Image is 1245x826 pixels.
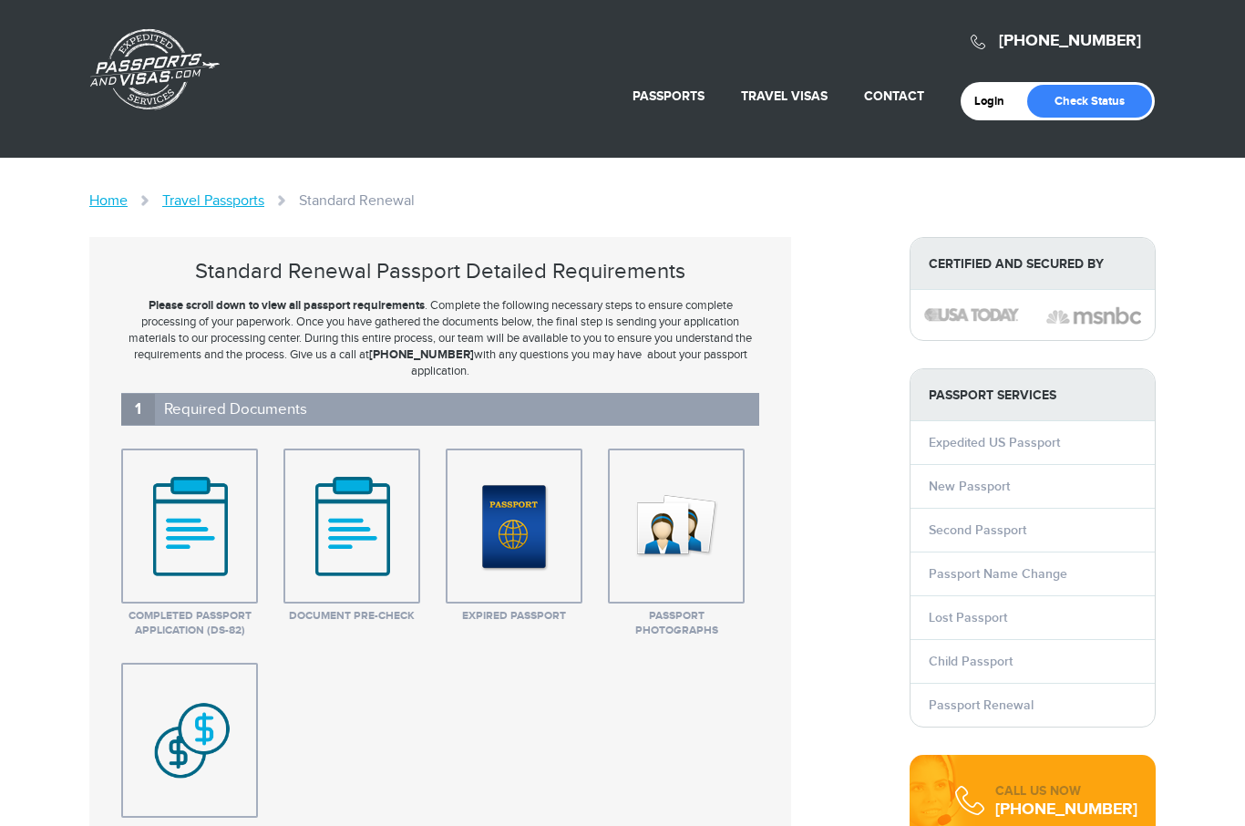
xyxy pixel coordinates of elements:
img: image description [631,480,722,572]
a: [PHONE_NUMBER] [369,347,474,362]
a: image description Completed Passport Application (DS-82) [121,449,258,604]
div: CALL US NOW [995,782,1137,800]
a: Login [974,94,1017,108]
a: Travel Visas [741,88,828,104]
img: image description [1046,305,1141,326]
li: Standard Renewal [299,192,415,210]
strong: PASSPORT SERVICES [911,369,1155,421]
a: Second Passport [929,522,1026,538]
img: image description [289,458,415,594]
a: image description Expired Passport [446,449,582,604]
span: Completed Passport Application (DS-82) [121,609,258,638]
a: Lost Passport [929,610,1007,625]
span: 1 [121,394,155,425]
img: image description [127,458,252,594]
a: Passport Renewal [929,697,1034,713]
img: image description [468,480,560,572]
a: Passport Name Change [929,566,1067,582]
a: Passports [633,88,705,104]
a: Child Passport [929,654,1013,669]
img: image description [127,672,252,809]
a: Travel Passports [162,192,264,210]
a: image description Document Pre-Check [283,449,420,604]
a: Home [89,192,128,210]
strong: Certified and Secured by [911,238,1155,290]
a: New Passport [929,479,1010,494]
a: Passports & [DOMAIN_NAME] [90,28,220,110]
a: image description Fees [121,663,258,818]
a: Check Status [1027,85,1152,118]
a: [PHONE_NUMBER] [999,31,1141,51]
span: Passport Photographs [608,609,745,638]
span: Expired Passport [446,609,582,624]
a: Expedited US Passport [929,435,1060,450]
a: image description Passport Photographs [608,449,745,604]
h1: Standard Renewal Passport Detailed Requirements [121,260,759,284]
strong: Please scroll down to view all passport requirements [149,298,425,313]
h2: Required Documents [121,393,759,426]
p: . Complete the following necessary steps to ensure complete processing of your paperwork. Once yo... [121,297,759,379]
img: image description [924,308,1019,321]
a: Contact [864,88,924,104]
span: Document Pre-Check [283,609,420,624]
a: [PHONE_NUMBER] [995,800,1137,820]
